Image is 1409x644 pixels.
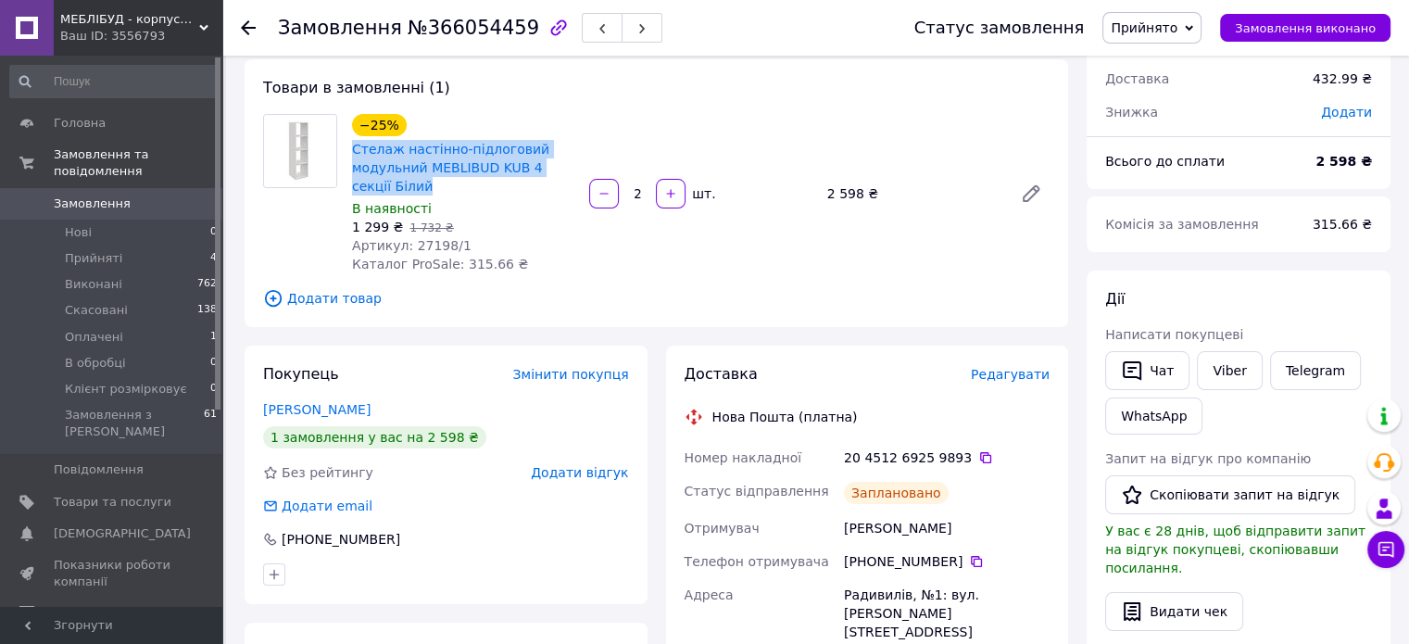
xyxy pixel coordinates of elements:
span: В наявності [352,201,432,216]
button: Чат [1105,351,1189,390]
a: Telegram [1270,351,1361,390]
span: 138 [197,302,217,319]
div: 2 598 ₴ [820,181,1005,207]
div: Повернутися назад [241,19,256,37]
span: 61 [204,407,217,440]
span: Доставка [685,365,758,383]
span: Додати [1321,105,1372,120]
span: Замовлення та повідомлення [54,146,222,180]
button: Скопіювати запит на відгук [1105,475,1355,514]
button: Видати чек [1105,592,1243,631]
span: В обробці [65,355,126,372]
div: 432.99 ₴ [1302,58,1383,99]
a: WhatsApp [1105,398,1202,435]
span: МЕБЛІБУД - корпусні меблі від виробника [60,11,199,28]
span: Замовлення виконано [1235,21,1376,35]
span: Показники роботи компанії [54,557,171,590]
span: Повідомлення [54,461,144,478]
span: Прийняті [65,250,122,267]
div: [PHONE_NUMBER] [280,530,402,549]
div: Додати email [280,497,374,515]
img: Стелаж настінно-підлоговий модульний MEBLIBUD KUB 4 секції Білий [264,115,336,187]
span: Замовлення [54,196,131,212]
span: Головна [54,115,106,132]
span: Адреса [685,587,734,602]
span: 1 732 ₴ [409,221,453,234]
span: Додати відгук [531,465,628,480]
span: Товари та послуги [54,494,171,511]
span: Клієнт розмірковує [65,381,187,398]
button: Чат з покупцем [1367,531,1404,568]
div: Статус замовлення [914,19,1085,37]
input: Пошук [9,65,219,98]
span: [DEMOGRAPHIC_DATA] [54,525,191,542]
span: Запит на відгук про компанію [1105,451,1311,466]
div: шт. [687,184,717,203]
span: Оплачені [65,329,123,346]
span: 1 [210,329,217,346]
span: 0 [210,355,217,372]
span: 0 [210,381,217,398]
b: 2 598 ₴ [1315,154,1372,169]
a: Viber [1197,351,1262,390]
span: 762 [197,276,217,293]
span: Редагувати [971,367,1050,382]
span: Написати покупцеві [1105,327,1243,342]
span: Замовлення [278,17,402,39]
span: Артикул: 27198/1 [352,238,472,253]
button: Замовлення виконано [1220,14,1390,42]
a: Стелаж настінно-підлоговий модульний MEBLIBUD KUB 4 секції Білий [352,142,549,194]
span: №366054459 [408,17,539,39]
span: Номер накладної [685,450,802,465]
div: Заплановано [844,482,949,504]
div: [PHONE_NUMBER] [844,552,1050,571]
span: 4 [210,250,217,267]
a: Редагувати [1013,175,1050,212]
div: Нова Пошта (платна) [708,408,862,426]
span: 315.66 ₴ [1313,217,1372,232]
span: Знижка [1105,105,1158,120]
span: Замовлення з [PERSON_NAME] [65,407,204,440]
span: Дії [1105,290,1125,308]
span: Доставка [1105,71,1169,86]
span: Товари в замовленні (1) [263,79,450,96]
div: Ваш ID: 3556793 [60,28,222,44]
span: Скасовані [65,302,128,319]
span: Змінити покупця [513,367,629,382]
span: Покупець [263,365,339,383]
span: Відгуки [54,605,102,622]
span: Прийнято [1111,20,1177,35]
span: Телефон отримувача [685,554,829,569]
a: [PERSON_NAME] [263,402,371,417]
span: Нові [65,224,92,241]
span: Комісія за замовлення [1105,217,1259,232]
span: 0 [210,224,217,241]
span: Отримувач [685,521,760,536]
div: 20 4512 6925 9893 [844,448,1050,467]
div: Додати email [261,497,374,515]
span: Виконані [65,276,122,293]
div: [PERSON_NAME] [840,511,1053,545]
span: Всього до сплати [1105,154,1225,169]
span: Каталог ProSale: 315.66 ₴ [352,257,528,271]
span: Без рейтингу [282,465,373,480]
span: Додати товар [263,288,1050,309]
div: −25% [352,114,407,136]
span: 1 299 ₴ [352,220,403,234]
span: Статус відправлення [685,484,829,499]
div: 1 замовлення у вас на 2 598 ₴ [263,426,486,448]
span: У вас є 28 днів, щоб відправити запит на відгук покупцеві, скопіювавши посилання. [1105,524,1365,575]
